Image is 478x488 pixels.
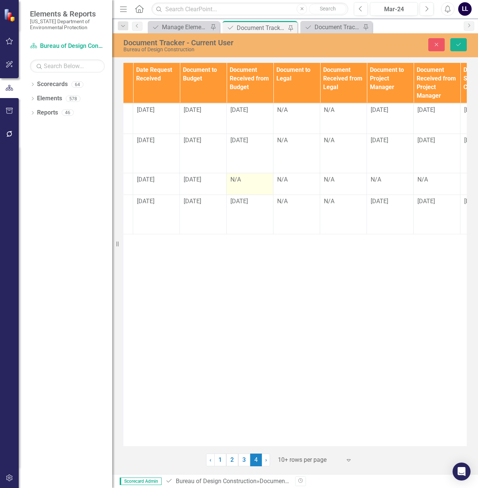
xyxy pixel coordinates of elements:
a: Bureau of Design Construction [176,478,257,485]
small: [US_STATE] Department of Environmental Protection [30,18,105,31]
a: 1 [214,454,226,466]
div: N/A [230,176,269,184]
div: 64 [71,81,83,88]
div: N/A [324,176,363,184]
span: [DATE] [137,137,154,144]
div: N/A [417,176,456,184]
div: N/A [277,106,316,115]
span: [DATE] [371,106,388,113]
span: [DATE] [137,106,154,113]
span: [DATE] [230,106,248,113]
input: Search Below... [30,60,105,73]
span: [DATE] [184,176,201,183]
span: › [265,456,267,463]
span: [DATE] [417,106,435,113]
span: 4 [250,454,262,466]
span: Elements & Reports [30,9,105,18]
div: Mar-24 [373,5,415,14]
button: LL [458,2,472,16]
div: Document Tracker - Current User [123,39,311,47]
span: [DATE] [371,137,388,144]
div: » » [165,477,289,486]
div: Document Tracker - Current User [237,23,286,33]
span: [DATE] [184,198,201,205]
div: Document Tracker [315,22,361,32]
a: Bureau of Design Construction [30,42,105,51]
div: N/A [277,136,316,145]
span: ‹ [209,456,211,463]
span: Scorecard Admin [120,478,162,485]
input: Search ClearPoint... [151,3,348,16]
div: N/A [324,136,363,145]
div: N/A [324,197,363,206]
span: [DATE] [230,198,248,205]
span: [DATE] [137,198,154,205]
a: Manage Elements [150,22,208,32]
div: Bureau of Design Construction [123,47,311,52]
a: Document Tracker [302,22,361,32]
span: [DATE] [417,198,435,205]
span: [DATE] [230,137,248,144]
img: ClearPoint Strategy [4,9,17,22]
span: [DATE] [371,198,388,205]
a: Elements [37,94,62,103]
div: 46 [62,110,74,116]
a: 3 [238,454,250,466]
span: [DATE] [184,106,201,113]
span: Search [320,6,336,12]
button: Mar-24 [370,2,418,16]
span: [DATE] [184,137,201,144]
div: N/A [371,176,410,184]
a: 2 [226,454,238,466]
div: N/A [324,106,363,115]
a: Documents [260,478,290,485]
div: 578 [66,95,80,102]
div: Manage Elements [162,22,208,32]
button: Search [309,4,346,14]
div: N/A [277,197,316,206]
div: N/A [277,176,316,184]
div: Open Intercom Messenger [453,463,471,481]
a: Reports [37,109,58,117]
span: [DATE] [137,176,154,183]
span: [DATE] [417,137,435,144]
a: Scorecards [37,80,68,89]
